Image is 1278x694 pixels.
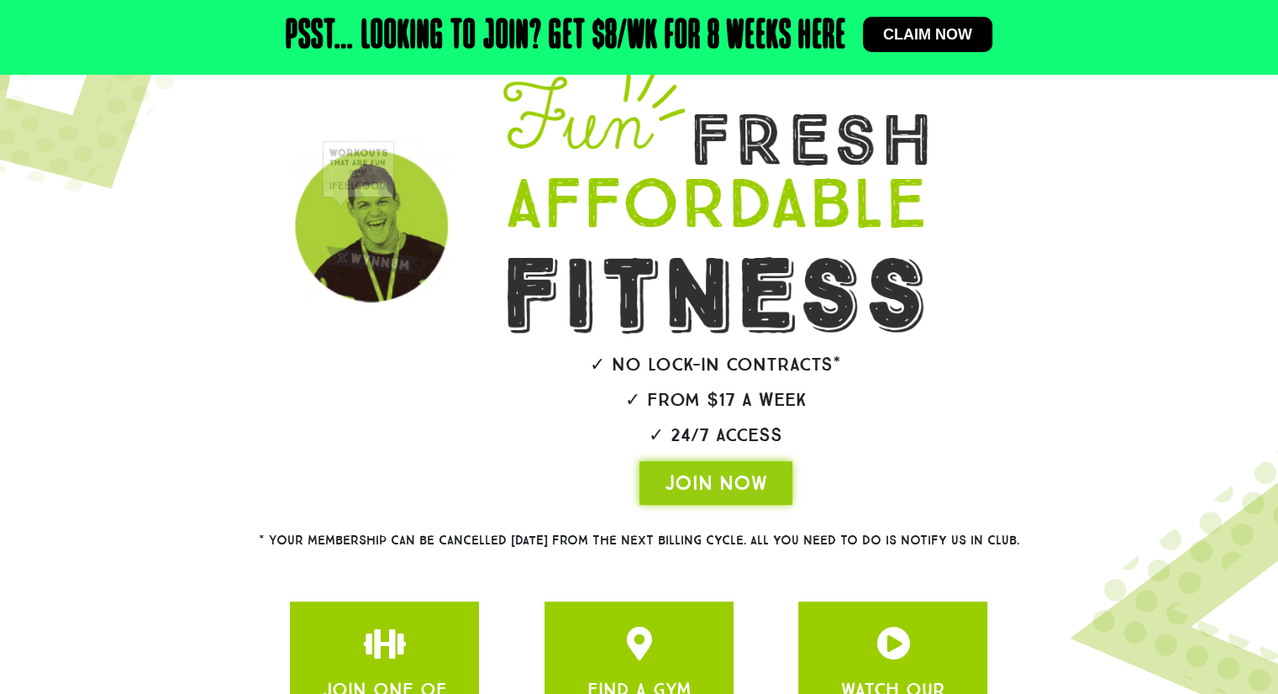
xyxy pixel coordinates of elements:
span: JOIN NOW [665,470,767,497]
h2: Psst… Looking to join? Get $8/wk for 8 weeks here [286,17,846,57]
a: JOIN ONE OF OUR CLUBS [876,627,910,660]
a: Claim now [863,17,992,52]
h2: ✓ 24/7 Access [456,426,976,444]
h2: ✓ No lock-in contracts* [456,355,976,374]
h2: * Your membership can be cancelled [DATE] from the next billing cycle. All you need to do is noti... [198,534,1081,547]
a: JOIN ONE OF OUR CLUBS [622,627,655,660]
a: JOIN ONE OF OUR CLUBS [368,627,402,660]
a: JOIN NOW [639,461,792,505]
span: Claim now [883,27,972,42]
h2: ✓ From $17 a week [456,391,976,409]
